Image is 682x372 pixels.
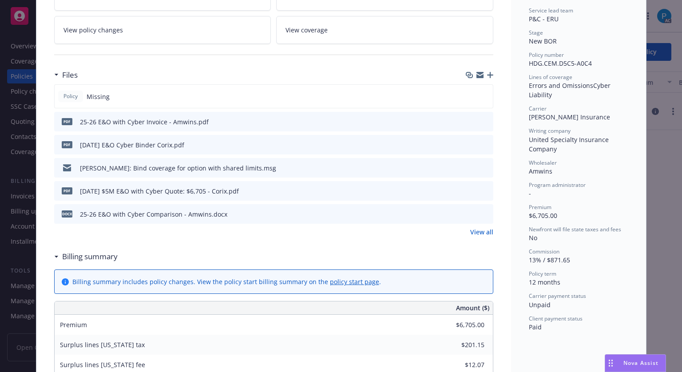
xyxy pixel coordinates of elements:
[80,163,276,173] div: [PERSON_NAME]: Bind coverage for option with shared limits.msg
[80,140,184,150] div: [DATE] E&O Cyber Binder Corix.pdf
[529,73,572,81] span: Lines of coverage
[529,203,551,211] span: Premium
[529,233,537,242] span: No
[285,25,328,35] span: View coverage
[529,226,621,233] span: Newfront will file state taxes and fees
[529,7,573,14] span: Service lead team
[529,135,611,153] span: United Specialty Insurance Company
[605,354,666,372] button: Nova Assist
[529,167,552,175] span: Amwins
[529,278,560,286] span: 12 months
[276,16,493,44] a: View coverage
[468,163,475,173] button: download file
[482,163,490,173] button: preview file
[468,140,475,150] button: download file
[529,59,592,67] span: HDG.CEM.D5C5-A0C4
[456,303,489,313] span: Amount ($)
[529,256,570,264] span: 13% / $871.65
[468,210,475,219] button: download file
[529,301,551,309] span: Unpaid
[62,92,79,100] span: Policy
[62,210,72,217] span: docx
[72,277,381,286] div: Billing summary includes policy changes. View the policy start billing summary on the .
[54,16,271,44] a: View policy changes
[432,318,490,332] input: 0.00
[62,69,78,81] h3: Files
[529,29,543,36] span: Stage
[529,181,586,189] span: Program administrator
[62,251,118,262] h3: Billing summary
[529,81,593,90] span: Errors and Omissions
[60,360,145,369] span: Surplus lines [US_STATE] fee
[529,37,557,45] span: New BOR
[60,321,87,329] span: Premium
[605,355,616,372] div: Drag to move
[60,340,145,349] span: Surplus lines [US_STATE] tax
[482,186,490,196] button: preview file
[80,210,227,219] div: 25-26 E&O with Cyber Comparison - Amwins.docx
[62,187,72,194] span: pdf
[63,25,123,35] span: View policy changes
[529,127,571,135] span: Writing company
[468,117,475,127] button: download file
[62,118,72,125] span: pdf
[529,15,559,23] span: P&C - ERU
[80,117,209,127] div: 25-26 E&O with Cyber Invoice - Amwins.pdf
[432,358,490,372] input: 0.00
[529,81,612,99] span: Cyber Liability
[54,69,78,81] div: Files
[529,113,610,121] span: [PERSON_NAME] Insurance
[529,292,586,300] span: Carrier payment status
[529,105,547,112] span: Carrier
[529,315,583,322] span: Client payment status
[468,186,475,196] button: download file
[54,251,118,262] div: Billing summary
[529,248,559,255] span: Commission
[482,140,490,150] button: preview file
[529,270,556,277] span: Policy term
[432,338,490,352] input: 0.00
[470,227,493,237] a: View all
[529,51,564,59] span: Policy number
[80,186,239,196] div: [DATE] $5M E&O with Cyber Quote: $6,705 - Corix.pdf
[87,92,110,101] span: Missing
[529,159,557,166] span: Wholesaler
[529,211,557,220] span: $6,705.00
[482,117,490,127] button: preview file
[529,189,531,198] span: -
[330,277,379,286] a: policy start page
[529,323,542,331] span: Paid
[623,359,658,367] span: Nova Assist
[62,141,72,148] span: pdf
[482,210,490,219] button: preview file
